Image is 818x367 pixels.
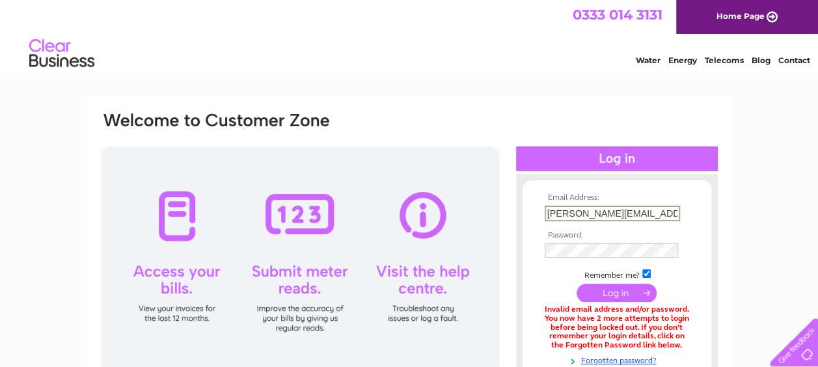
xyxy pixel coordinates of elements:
a: Water [636,55,661,65]
input: Submit [577,284,657,302]
a: Contact [778,55,810,65]
a: Energy [668,55,697,65]
td: Remember me? [541,267,692,280]
div: Invalid email address and/or password. You now have 2 more attempts to login before being locked ... [545,305,689,350]
a: 0333 014 3131 [573,7,662,23]
a: Blog [752,55,770,65]
th: Email Address: [541,193,692,202]
div: Clear Business is a trading name of Verastar Limited (registered in [GEOGRAPHIC_DATA] No. 3667643... [102,7,717,63]
img: logo.png [29,34,95,74]
a: Telecoms [705,55,744,65]
th: Password: [541,231,692,240]
a: Forgotten password? [545,353,692,366]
